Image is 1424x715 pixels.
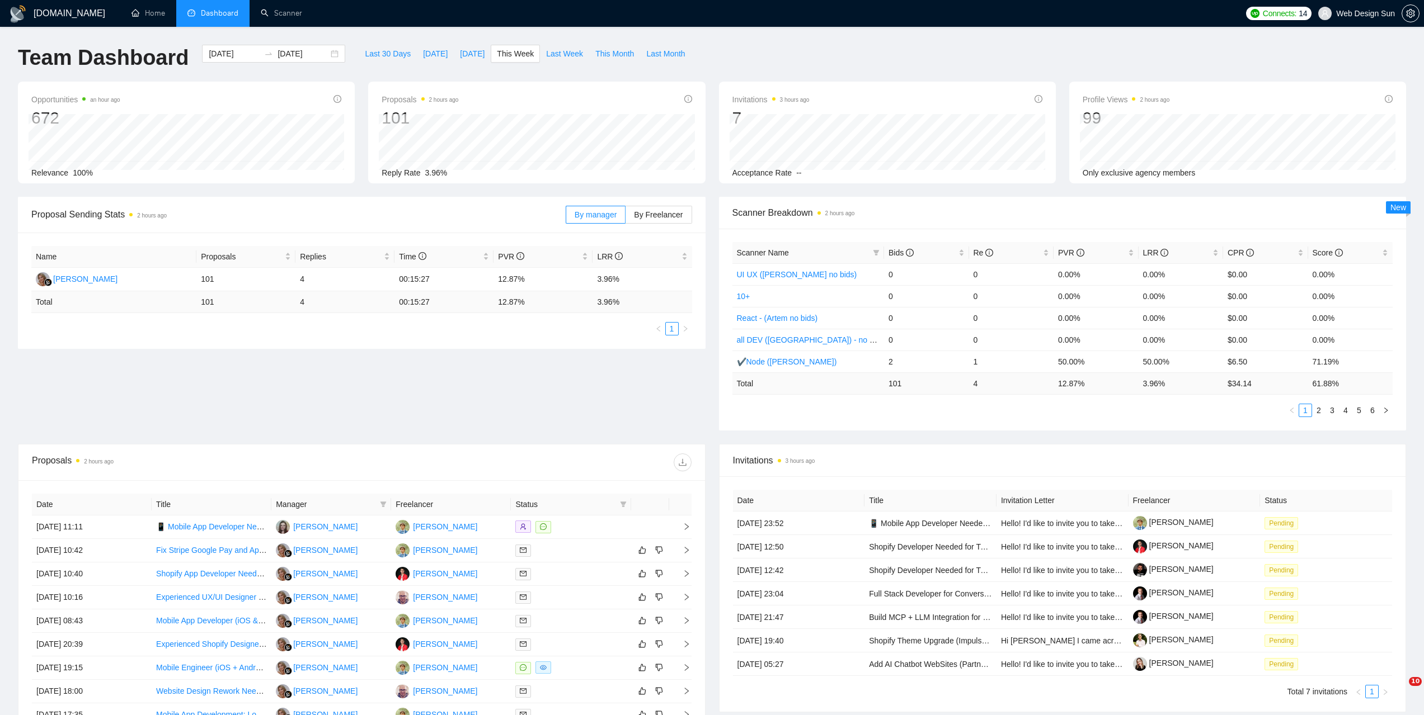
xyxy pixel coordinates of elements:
[1335,249,1343,257] span: info-circle
[638,616,646,625] span: like
[396,662,477,671] a: IT[PERSON_NAME]
[284,550,292,557] img: gigradar-bm.png
[1133,635,1214,644] a: [PERSON_NAME]
[276,522,358,531] a: OB[PERSON_NAME]
[1321,10,1329,17] span: user
[1139,285,1224,307] td: 0.00%
[1353,404,1365,416] a: 5
[196,268,295,291] td: 101
[985,249,993,257] span: info-circle
[652,614,666,627] button: dislike
[396,661,410,675] img: IT
[732,168,792,177] span: Acceptance Rate
[1289,407,1295,414] span: left
[520,594,527,600] span: mail
[1312,404,1326,417] li: 2
[276,614,290,628] img: MC
[156,616,394,625] a: Mobile App Developer (iOS & Android) for Firearm Training MVP App
[1054,263,1139,285] td: 0.00%
[1263,7,1296,20] span: Connects:
[156,546,375,555] a: Fix Stripe Google Pay and Apple Pay Integration for Flutter App
[1054,307,1139,329] td: 0.00%
[264,49,273,58] span: swap-right
[413,591,477,603] div: [PERSON_NAME]
[620,501,627,508] span: filter
[796,168,801,177] span: --
[209,48,260,60] input: Start date
[636,614,649,627] button: like
[1160,249,1168,257] span: info-circle
[293,685,358,697] div: [PERSON_NAME]
[276,686,358,695] a: MC[PERSON_NAME]
[413,520,477,533] div: [PERSON_NAME]
[869,613,1134,622] a: Build MCP + LLM Integration for Security Scan Data Analytics and Reporting
[201,8,238,18] span: Dashboard
[737,357,837,366] a: ✔Node ([PERSON_NAME])
[1390,203,1406,212] span: New
[1326,404,1339,417] li: 3
[1409,677,1422,686] span: 10
[293,544,358,556] div: [PERSON_NAME]
[413,685,477,697] div: [PERSON_NAME]
[593,268,692,291] td: 3.96%
[417,45,454,63] button: [DATE]
[906,249,914,257] span: info-circle
[589,45,640,63] button: This Month
[1083,93,1170,106] span: Profile Views
[869,636,1041,645] a: Shopify Theme Upgrade (Impulse v3.5 → v8)post
[737,335,884,344] a: all DEV ([GEOGRAPHIC_DATA]) - no bids
[53,273,118,285] div: [PERSON_NAME]
[520,664,527,671] span: message
[276,569,358,577] a: MC[PERSON_NAME]
[1265,634,1298,647] span: Pending
[36,274,118,283] a: MC[PERSON_NAME]
[276,639,358,648] a: MC[PERSON_NAME]
[540,45,589,63] button: Last Week
[674,453,692,471] button: download
[137,212,167,219] time: 2 hours ago
[276,520,290,534] img: OB
[491,45,540,63] button: This Week
[1246,249,1254,257] span: info-circle
[1058,248,1084,257] span: PVR
[655,593,663,602] span: dislike
[1299,7,1307,20] span: 14
[593,291,692,313] td: 3.96 %
[1083,107,1170,129] div: 99
[884,263,969,285] td: 0
[36,272,50,286] img: MC
[737,292,750,301] a: 10+
[652,543,666,557] button: dislike
[652,661,666,674] button: dislike
[196,291,295,313] td: 101
[31,246,196,268] th: Name
[380,501,387,508] span: filter
[638,640,646,648] span: like
[520,617,527,624] span: mail
[1340,404,1352,416] a: 4
[396,569,477,577] a: AT[PERSON_NAME]
[31,291,196,313] td: Total
[90,97,120,103] time: an hour ago
[780,97,810,103] time: 3 hours ago
[156,569,412,578] a: Shopify App Developer Needed for Frontend Checkout and Cart Solutions
[201,250,283,263] span: Proposals
[156,522,435,531] a: 📱 Mobile App Developer Needed – Build Paid Subscription App (iOS + Android)
[1299,404,1312,417] li: 1
[293,614,358,627] div: [PERSON_NAME]
[520,547,527,553] span: mail
[156,686,269,695] a: Website Design Rework Needed
[652,567,666,580] button: dislike
[655,663,663,672] span: dislike
[497,48,534,60] span: This Week
[1326,404,1338,416] a: 3
[873,249,880,256] span: filter
[293,638,358,650] div: [PERSON_NAME]
[655,686,663,695] span: dislike
[295,246,394,268] th: Replies
[399,252,426,261] span: Time
[1133,563,1147,577] img: c1XGIR80b-ujuyfVcW6A3kaqzQZRcZzackAGyi0NecA1iqtpIyJxhaP9vgsW63mpYE
[359,45,417,63] button: Last 30 Days
[423,48,448,60] span: [DATE]
[293,591,358,603] div: [PERSON_NAME]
